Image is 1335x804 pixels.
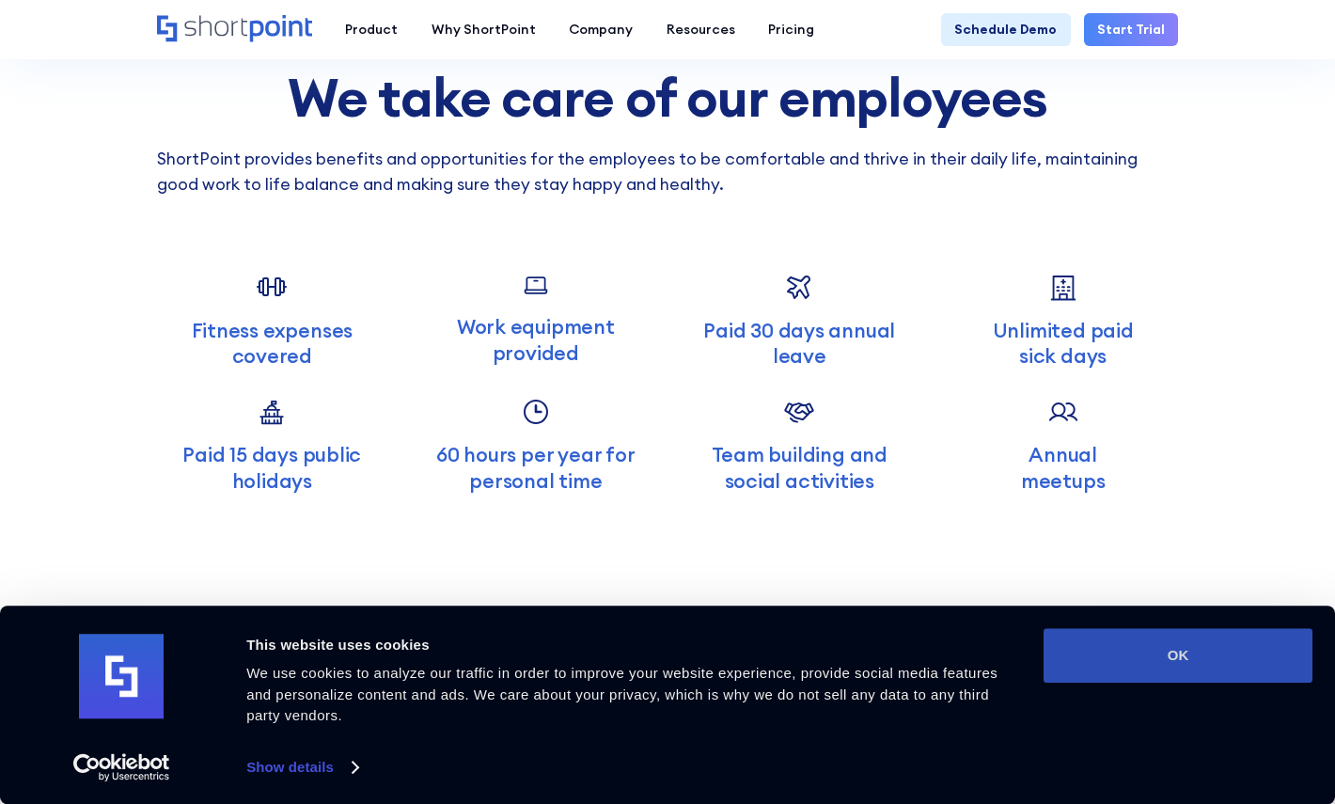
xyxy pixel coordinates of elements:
[1044,628,1312,683] button: OK
[650,13,752,46] a: Resources
[684,318,915,370] p: Paid 30 days annual leave
[246,634,1022,656] div: This website uses cookies
[157,15,312,44] a: Home
[415,13,553,46] a: Why ShortPoint
[941,13,1070,46] a: Schedule Demo
[157,147,1178,197] p: ShortPoint provides benefits and opportunities for the employees to be comfortable and thrive in ...
[157,318,387,370] p: Fitness expenses covered
[420,314,651,366] p: Work equipment provided
[345,20,398,39] div: Product
[246,665,997,723] span: We use cookies to analyze our traffic in order to improve your website experience, provide social...
[667,20,735,39] div: Resources
[246,753,357,781] a: Show details
[157,68,1178,126] h3: We take care of our employees
[768,20,814,39] div: Pricing
[39,753,204,781] a: Usercentrics Cookiebot - opens in a new window
[684,442,915,494] p: Team building and social activities
[432,20,536,39] div: Why ShortPoint
[752,13,832,46] a: Pricing
[1084,13,1178,46] a: Start Trial
[157,442,387,494] p: Paid 15 days public holidays
[553,13,651,46] a: Company
[420,442,651,494] p: 60 hours per year for personal time
[329,13,416,46] a: Product
[79,635,164,719] img: logo
[569,20,633,39] div: Company
[948,318,1178,370] p: Unlimited paid sick days
[948,442,1178,494] p: Annual meetups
